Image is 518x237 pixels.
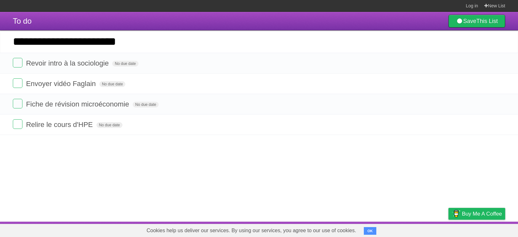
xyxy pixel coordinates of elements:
img: Buy me a coffee [452,208,460,219]
a: Suggest a feature [465,223,505,235]
label: Done [13,99,22,108]
a: Developers [384,223,410,235]
button: OK [364,227,376,235]
span: No due date [96,122,122,128]
span: To do [13,17,32,25]
span: No due date [112,61,138,67]
span: No due date [133,102,159,107]
span: Cookies help us deliver our services. By using our services, you agree to our use of cookies. [140,224,363,237]
label: Done [13,58,22,67]
b: This List [476,18,498,24]
span: Relire le cours d'HPE [26,121,94,129]
a: Terms [418,223,432,235]
span: No due date [99,81,125,87]
label: Done [13,119,22,129]
label: Done [13,78,22,88]
span: Buy me a coffee [462,208,502,219]
span: Envoyer vidéo Faglain [26,80,97,88]
a: Privacy [440,223,457,235]
a: SaveThis List [448,15,505,28]
a: Buy me a coffee [448,208,505,220]
span: Fiche de révision microéconomie [26,100,131,108]
span: Revoir intro à la sociologie [26,59,110,67]
a: About [363,223,377,235]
